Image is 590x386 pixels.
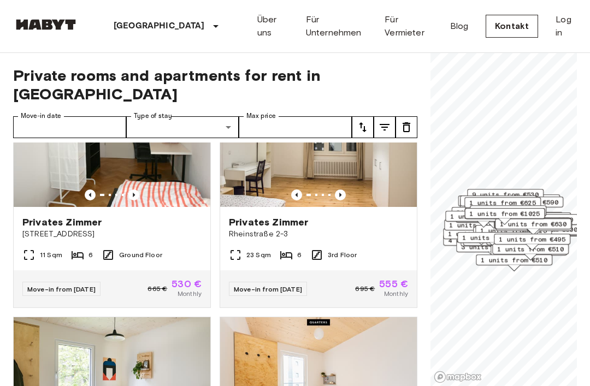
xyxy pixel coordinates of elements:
[220,75,417,308] a: Marketing picture of unit DE-01-090-03MPrevious imagePrevious imagePrivates ZimmerRheinstraße 2-3...
[492,244,569,260] div: Map marker
[22,216,102,229] span: Privates Zimmer
[291,189,302,200] button: Previous image
[494,234,570,251] div: Map marker
[85,189,96,200] button: Previous image
[13,116,126,138] input: Choose date
[464,197,541,214] div: Map marker
[450,20,469,33] a: Blog
[445,211,522,228] div: Map marker
[21,111,61,121] label: Move-in date
[486,15,538,38] a: Kontakt
[379,279,408,289] span: 555 €
[465,208,545,225] div: Map marker
[246,250,271,260] span: 23 Sqm
[335,189,346,200] button: Previous image
[172,279,202,289] span: 530 €
[88,250,93,260] span: 6
[476,254,552,271] div: Map marker
[465,196,532,206] span: 1 units from €485
[13,66,417,103] span: Private rooms and apartments for rent in [GEOGRAPHIC_DATA]
[506,215,573,224] span: 1 units from €660
[114,20,205,33] p: [GEOGRAPHIC_DATA]
[462,233,529,242] span: 1 units from €640
[13,75,211,308] a: Marketing picture of unit DE-01-029-02MPrevious imagePrevious imagePrivates Zimmer[STREET_ADDRESS...
[443,228,520,245] div: Map marker
[472,189,539,199] span: 9 units from €530
[556,13,577,39] a: Log in
[469,198,536,207] span: 1 units from €625
[470,209,540,218] span: 1 units from €1025
[384,289,408,299] span: Monthly
[481,255,547,265] span: 1 units from €510
[119,250,162,260] span: Ground Floor
[452,207,532,224] div: Map marker
[450,211,517,221] span: 1 units from €660
[492,197,558,207] span: 1 units from €590
[234,285,302,293] span: Move-in from [DATE]
[444,219,521,236] div: Map marker
[328,250,357,260] span: 3rd Floor
[495,218,571,235] div: Map marker
[22,229,202,240] span: [STREET_ADDRESS]
[396,116,417,138] button: tune
[385,13,432,39] a: Für Vermieter
[134,111,172,121] label: Type of stay
[457,207,527,217] span: 31 units from €570
[13,19,79,30] img: Habyt
[457,232,534,249] div: Map marker
[475,206,541,216] span: 1 units from €625
[456,241,533,258] div: Map marker
[460,195,536,212] div: Map marker
[297,250,302,260] span: 6
[480,225,547,235] span: 1 units from €525
[178,289,202,299] span: Monthly
[352,116,374,138] button: tune
[355,284,375,294] span: 695 €
[229,216,308,229] span: Privates Zimmer
[491,245,567,262] div: Map marker
[229,229,408,240] span: Rheinstraße 2-3
[306,13,368,39] a: Für Unternehmen
[470,205,546,222] div: Map marker
[27,285,96,293] span: Move-in from [DATE]
[257,13,288,39] a: Über uns
[434,371,482,383] a: Mapbox logo
[374,116,396,138] button: tune
[499,234,565,244] span: 1 units from €495
[467,189,544,206] div: Map marker
[458,195,539,212] div: Map marker
[128,189,139,200] button: Previous image
[500,219,567,229] span: 1 units from €630
[246,111,276,121] label: Max price
[40,250,62,260] span: 11 Sqm
[147,284,167,294] span: 665 €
